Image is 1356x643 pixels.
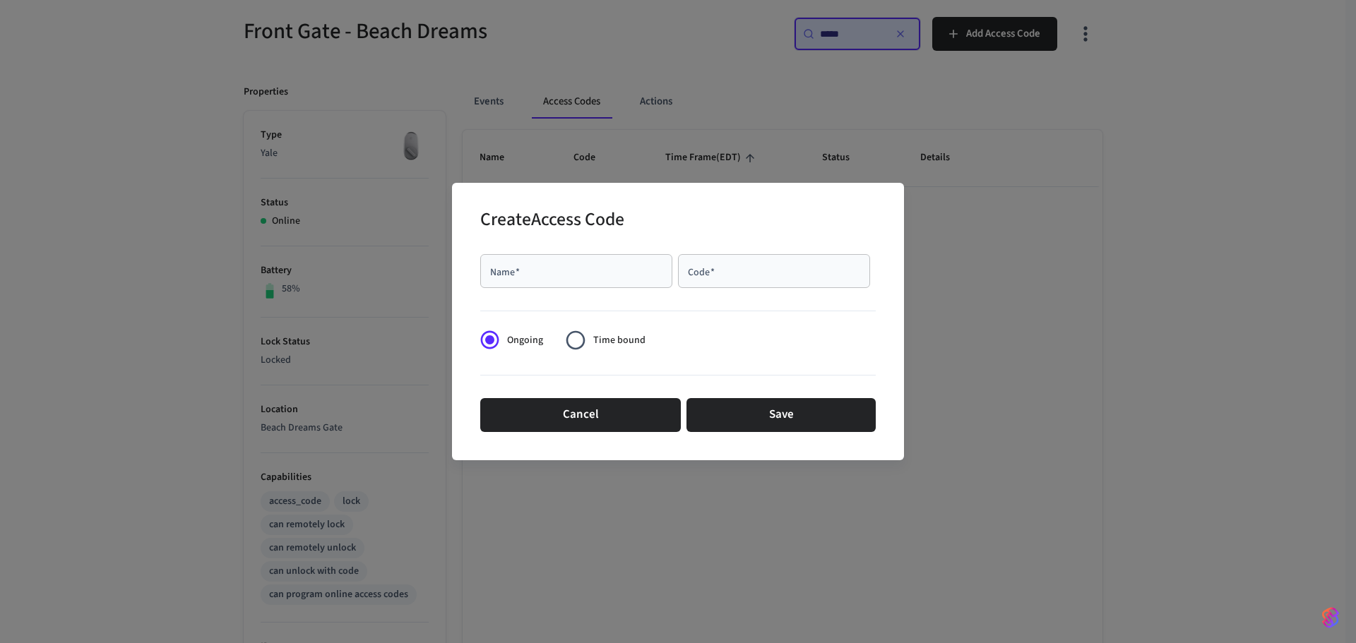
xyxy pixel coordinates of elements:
button: Cancel [480,398,681,432]
h2: Create Access Code [480,200,624,243]
button: Save [686,398,876,432]
img: SeamLogoGradient.69752ec5.svg [1322,606,1339,629]
span: Ongoing [507,333,543,348]
span: Time bound [593,333,646,348]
